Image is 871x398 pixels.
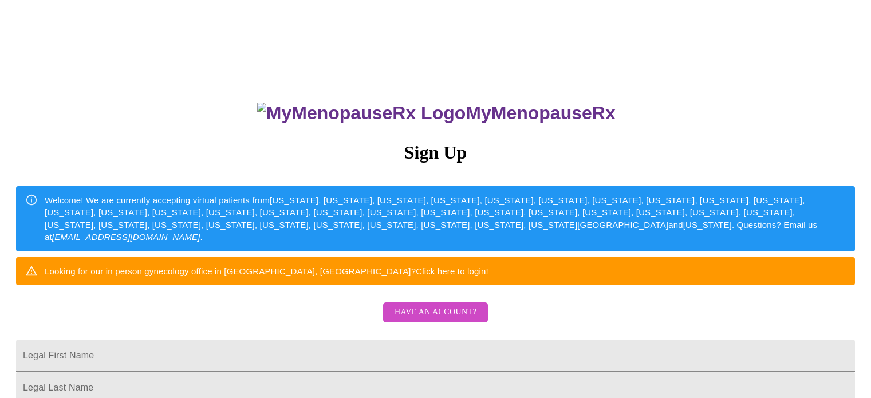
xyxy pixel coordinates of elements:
[45,190,846,248] div: Welcome! We are currently accepting virtual patients from [US_STATE], [US_STATE], [US_STATE], [US...
[380,315,491,325] a: Have an account?
[416,266,488,276] a: Click here to login!
[18,103,856,124] h3: MyMenopauseRx
[16,142,855,163] h3: Sign Up
[257,103,466,124] img: MyMenopauseRx Logo
[52,232,200,242] em: [EMAIL_ADDRESS][DOMAIN_NAME]
[45,261,488,282] div: Looking for our in person gynecology office in [GEOGRAPHIC_DATA], [GEOGRAPHIC_DATA]?
[395,305,476,320] span: Have an account?
[383,302,488,322] button: Have an account?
